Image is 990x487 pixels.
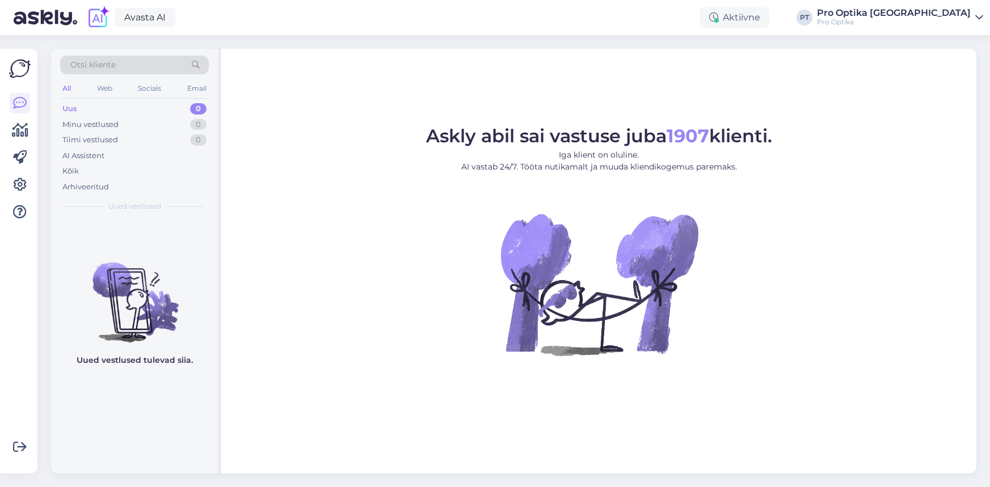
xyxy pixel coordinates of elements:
[136,81,163,96] div: Socials
[62,166,79,177] div: Kõik
[797,10,812,26] div: PT
[497,182,701,386] img: No Chat active
[115,8,175,27] a: Avasta AI
[77,354,193,366] p: Uued vestlused tulevad siia.
[86,6,110,29] img: explore-ai
[62,150,104,162] div: AI Assistent
[190,103,207,115] div: 0
[426,149,772,173] p: Iga klient on oluline. AI vastab 24/7. Tööta nutikamalt ja muuda kliendikogemus paremaks.
[700,7,769,28] div: Aktiivne
[62,103,77,115] div: Uus
[95,81,115,96] div: Web
[51,242,218,344] img: No chats
[817,9,983,27] a: Pro Optika [GEOGRAPHIC_DATA]Pro Optika
[817,18,971,27] div: Pro Optika
[190,119,207,130] div: 0
[62,181,109,193] div: Arhiveeritud
[667,125,709,147] b: 1907
[426,125,772,147] span: Askly abil sai vastuse juba klienti.
[190,134,207,146] div: 0
[70,59,116,71] span: Otsi kliente
[62,134,118,146] div: Tiimi vestlused
[62,119,119,130] div: Minu vestlused
[185,81,209,96] div: Email
[817,9,971,18] div: Pro Optika [GEOGRAPHIC_DATA]
[108,201,161,211] span: Uued vestlused
[9,58,31,79] img: Askly Logo
[60,81,73,96] div: All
